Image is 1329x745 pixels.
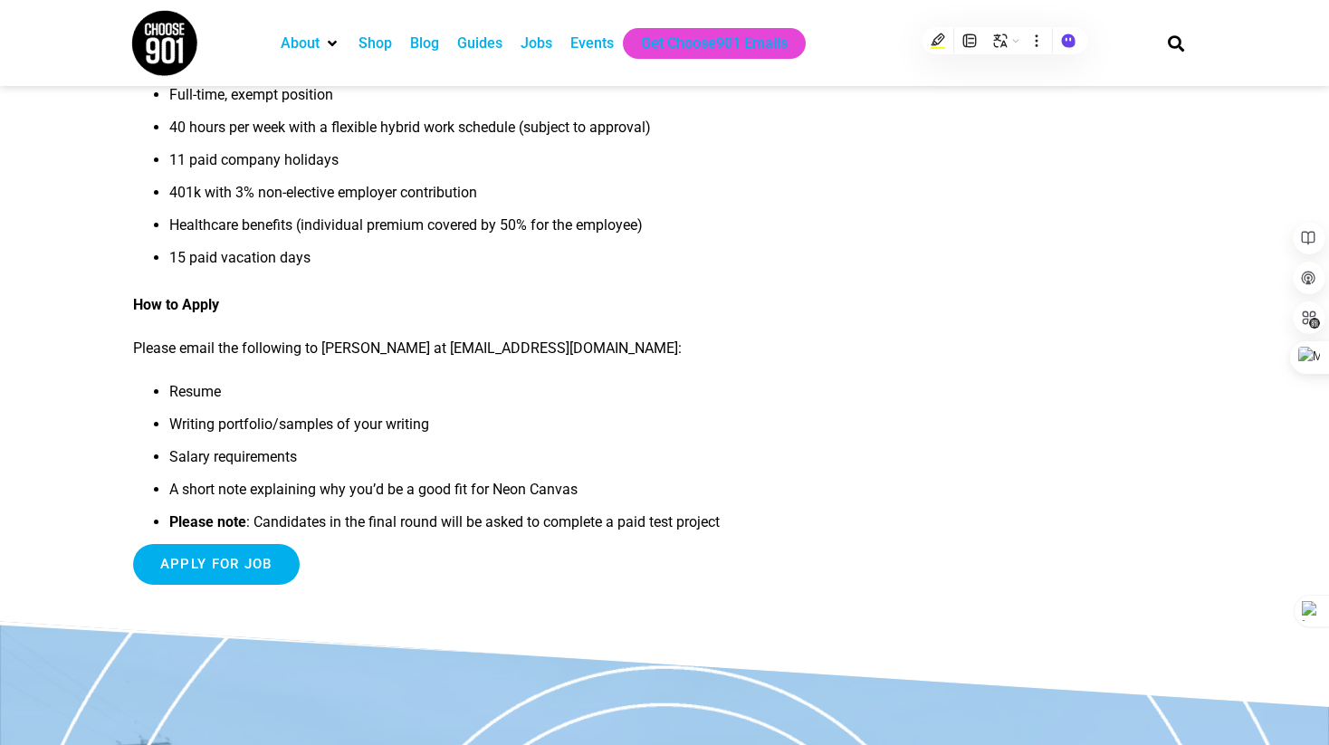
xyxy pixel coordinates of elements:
li: A short note explaining why you’d be a good fit for Neon Canvas [169,479,855,511]
li: 40 hours per week with a flexible hybrid work schedule (subject to approval) [169,117,855,149]
strong: Please note [169,513,246,530]
a: Shop [359,33,392,54]
li: 11 paid company holidays [169,149,855,182]
a: About [281,33,320,54]
li: 15 paid vacation days [169,247,855,280]
nav: Main nav [272,28,1137,59]
a: Events [570,33,614,54]
a: Blog [410,33,439,54]
li: Salary requirements [169,446,855,479]
input: Apply for job [133,544,300,585]
div: About [272,28,349,59]
a: Jobs [521,33,552,54]
div: Search [1162,28,1191,58]
li: Resume [169,381,855,414]
a: Guides [457,33,502,54]
li: Writing portfolio/samples of your writing [169,414,855,446]
p: Please email the following to [PERSON_NAME] at [EMAIL_ADDRESS][DOMAIN_NAME]: [133,338,855,359]
a: Get Choose901 Emails [641,33,788,54]
li: Healthcare benefits (individual premium covered by 50% for the employee) [169,215,855,247]
li: 401k with 3% non-elective employer contribution [169,182,855,215]
li: Full-time, exempt position [169,84,855,117]
strong: How to Apply [133,296,219,313]
li: : Candidates in the final round will be asked to complete a paid test project [169,511,855,544]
